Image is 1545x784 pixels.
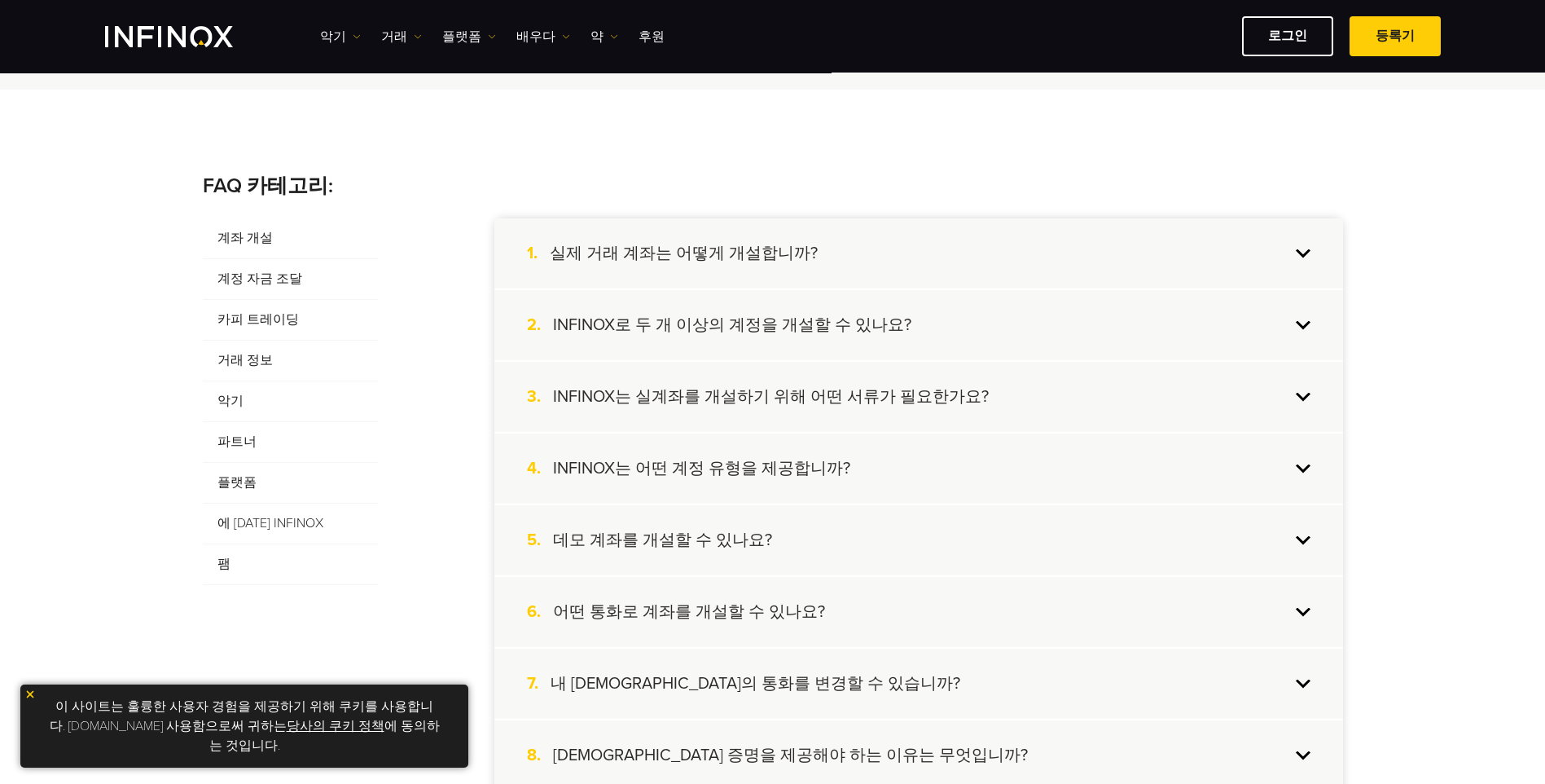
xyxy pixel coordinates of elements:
[203,422,378,463] span: 파트너
[203,218,378,259] span: 계좌 개설
[203,341,378,381] span: 거래 정보
[639,27,665,46] a: 후원
[553,458,850,479] h4: INFINOX는 어떤 계정 유형을 제공합니까?
[320,27,346,46] font: 악기
[1242,16,1333,56] a: 로그인
[203,300,378,341] span: 카피 트레이딩
[442,27,496,46] a: 플랫폼
[203,544,378,585] span: 팸
[553,386,989,407] h4: INFINOX는 실계좌를 개설하기 위해 어떤 서류가 필요한가요?
[442,27,481,46] font: 플랫폼
[203,463,378,504] span: 플랫폼
[527,243,550,264] span: 1.
[590,27,618,46] a: 약
[527,673,551,694] span: 7.
[1350,16,1441,56] a: 등록기
[553,530,772,551] h4: 데모 계좌를 개설할 수 있나요?
[527,386,553,407] span: 3.
[381,27,422,46] a: 거래
[203,381,378,422] span: 악기
[287,718,384,734] a: 당사의 쿠키 정책
[553,601,825,623] h4: 어떤 통화로 계좌를 개설할 수 있나요?
[1376,28,1415,44] font: 등록기
[203,504,378,544] span: 에 [DATE] INFINOX
[105,26,271,47] a: INFINOX 로고
[527,315,553,336] span: 2.
[381,27,407,46] font: 거래
[527,745,553,766] span: 8.
[527,601,553,623] span: 6.
[203,259,378,300] span: 계정 자금 조달
[527,458,553,479] span: 4.
[551,673,960,694] h4: 내 [DEMOGRAPHIC_DATA]의 통화를 변경할 수 있습니까?
[516,27,570,46] a: 배우다
[590,27,604,46] font: 약
[50,698,440,754] font: 이 사이트는 훌륭한 사용자 경험을 제공하기 위해 쿠키를 사용합니다. [DOMAIN_NAME] 사용함으로써 귀하는 에 동의하는 것입니다.
[516,27,555,46] font: 배우다
[553,315,911,336] h4: INFINOX로 두 개 이상의 계정을 개설할 수 있나요?
[320,27,361,46] a: 악기
[527,530,553,551] span: 5.
[553,745,1028,766] h4: [DEMOGRAPHIC_DATA] 증명을 제공해야 하는 이유는 무엇입니까?
[24,689,36,700] img: 노란색 닫기 아이콘
[550,243,818,264] h4: 실제 거래 계좌는 어떻게 개설합니까?
[203,171,1343,202] p: FAQ 카테고리:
